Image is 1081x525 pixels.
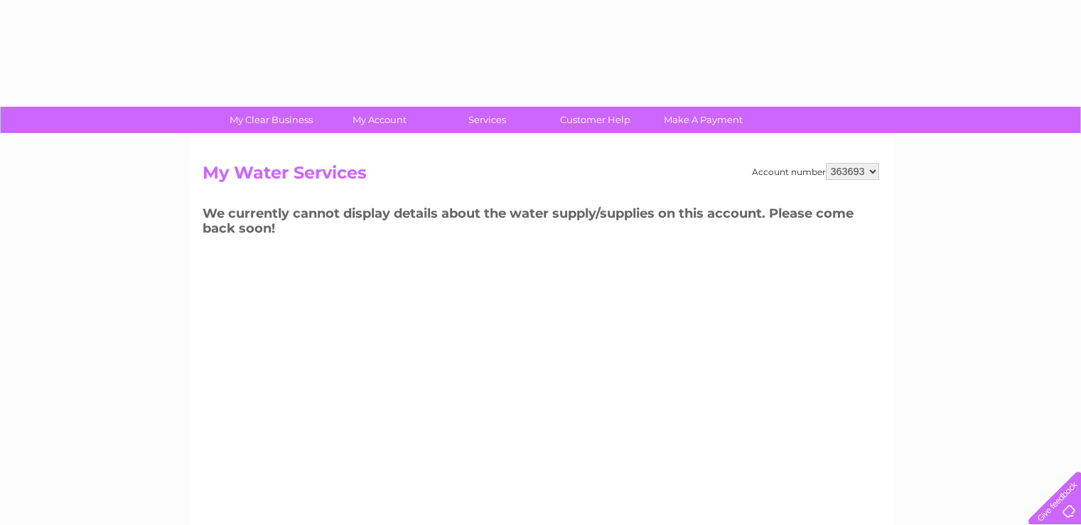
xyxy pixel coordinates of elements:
[752,163,879,180] div: Account number
[645,107,762,133] a: Make A Payment
[321,107,438,133] a: My Account
[429,107,546,133] a: Services
[537,107,654,133] a: Customer Help
[203,203,879,243] h3: We currently cannot display details about the water supply/supplies on this account. Please come ...
[203,163,879,190] h2: My Water Services
[213,107,330,133] a: My Clear Business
